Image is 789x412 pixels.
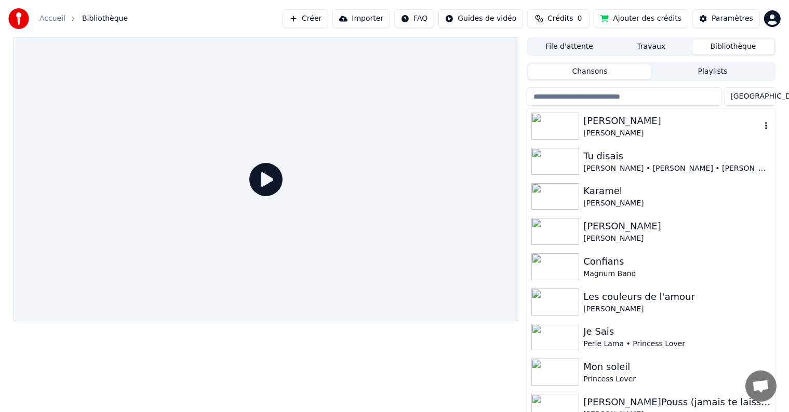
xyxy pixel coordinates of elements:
[547,13,573,24] span: Crédits
[583,395,771,409] div: [PERSON_NAME]Pouss (jamais te laisser)
[39,13,128,24] nav: breadcrumb
[583,149,771,163] div: Tu disais
[528,64,651,79] button: Chansons
[583,254,771,269] div: Confians
[583,304,771,314] div: [PERSON_NAME]
[578,13,582,24] span: 0
[394,9,434,28] button: FAQ
[712,13,753,24] div: Paramètres
[583,374,771,384] div: Princess Lover
[583,198,771,209] div: [PERSON_NAME]
[583,114,760,128] div: [PERSON_NAME]
[692,39,774,54] button: Bibliothèque
[527,9,590,28] button: Crédits0
[438,9,523,28] button: Guides de vidéo
[583,163,771,174] div: [PERSON_NAME] • [PERSON_NAME] • [PERSON_NAME]
[283,9,328,28] button: Créer
[745,370,777,402] a: Ouvrir le chat
[332,9,390,28] button: Importer
[583,219,771,234] div: [PERSON_NAME]
[583,324,771,339] div: Je Sais
[583,290,771,304] div: Les couleurs de l'amour
[692,9,760,28] button: Paramètres
[583,360,771,374] div: Mon soleil
[82,13,128,24] span: Bibliothèque
[651,64,774,79] button: Playlists
[610,39,692,54] button: Travaux
[583,184,771,198] div: Karamel
[39,13,65,24] a: Accueil
[583,234,771,244] div: [PERSON_NAME]
[583,339,771,349] div: Perle Lama • Princess Lover
[8,8,29,29] img: youka
[583,269,771,279] div: Magnum Band
[594,9,688,28] button: Ajouter des crédits
[583,128,760,139] div: [PERSON_NAME]
[528,39,610,54] button: File d'attente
